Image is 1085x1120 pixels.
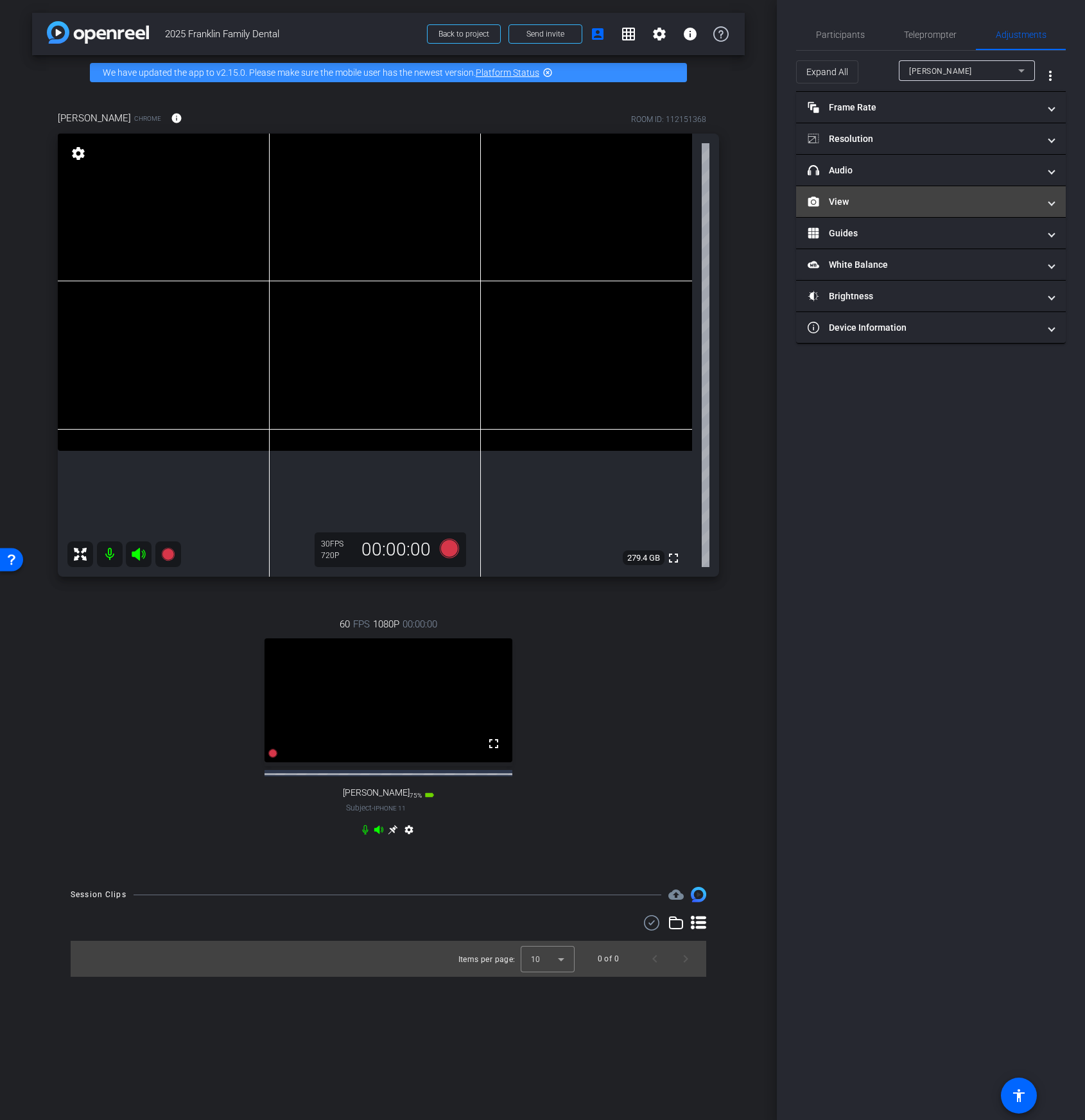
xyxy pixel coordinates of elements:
span: 2025 Franklin Family Dental [165,21,419,47]
button: Next page [670,943,701,974]
span: iPhone 11 [374,805,406,812]
button: Send invite [508,24,582,44]
mat-expansion-panel-header: White Balance [796,249,1066,280]
mat-panel-title: Guides [808,227,1039,240]
span: Destinations for your clips [668,887,684,902]
mat-panel-title: Device Information [808,321,1039,335]
div: 00:00:00 [353,539,439,561]
span: Chrome [134,114,161,123]
span: 1080P [373,617,399,631]
button: More Options for Adjustments Panel [1035,60,1066,91]
mat-icon: grid_on [621,26,636,42]
mat-icon: settings [69,146,87,161]
mat-panel-title: View [808,195,1039,209]
span: Adjustments [996,30,1046,39]
span: FPS [330,539,343,548]
div: 720P [321,550,353,561]
button: Expand All [796,60,858,83]
span: [PERSON_NAME] [343,787,410,798]
mat-icon: more_vert [1043,68,1058,83]
span: Back to project [438,30,489,39]
button: Previous page [639,943,670,974]
span: 60 [340,617,350,631]
mat-expansion-panel-header: Frame Rate [796,92,1066,123]
div: 30 [321,539,353,549]
span: Send invite [526,29,564,39]
mat-panel-title: White Balance [808,258,1039,272]
mat-panel-title: Brightness [808,290,1039,303]
mat-icon: cloud_upload [668,887,684,902]
mat-icon: accessibility [1011,1088,1027,1103]
mat-icon: fullscreen [666,550,681,566]
div: Session Clips [71,888,126,901]
a: Platform Status [476,67,539,78]
mat-expansion-panel-header: Audio [796,155,1066,186]
mat-icon: info [682,26,698,42]
div: ROOM ID: 112151368 [631,114,706,125]
mat-panel-title: Frame Rate [808,101,1039,114]
mat-expansion-panel-header: Device Information [796,312,1066,343]
mat-icon: settings [401,825,417,840]
mat-icon: battery_std [424,790,435,800]
mat-icon: fullscreen [486,736,501,751]
img: Session clips [691,887,706,902]
mat-icon: highlight_off [542,67,553,78]
span: 00:00:00 [403,617,437,631]
mat-panel-title: Audio [808,164,1039,177]
mat-icon: info [171,112,182,124]
div: We have updated the app to v2.15.0. Please make sure the mobile user has the newest version. [90,63,687,82]
div: 0 of 0 [598,952,619,965]
mat-expansion-panel-header: Guides [796,218,1066,249]
span: - [372,803,374,812]
span: Subject [346,802,406,814]
span: 279.4 GB [623,550,664,566]
mat-expansion-panel-header: View [796,186,1066,217]
span: Participants [816,30,865,39]
img: app-logo [47,21,149,44]
span: FPS [353,617,370,631]
span: [PERSON_NAME] [909,67,972,76]
mat-expansion-panel-header: Resolution [796,123,1066,154]
mat-icon: settings [652,26,667,42]
span: [PERSON_NAME] [58,111,131,125]
div: Items per page: [458,953,516,966]
button: Back to project [427,24,501,44]
mat-expansion-panel-header: Brightness [796,281,1066,311]
mat-panel-title: Resolution [808,132,1039,146]
span: 75% [410,792,422,799]
span: Teleprompter [904,30,957,39]
span: Expand All [806,60,848,84]
mat-icon: account_box [590,26,605,42]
